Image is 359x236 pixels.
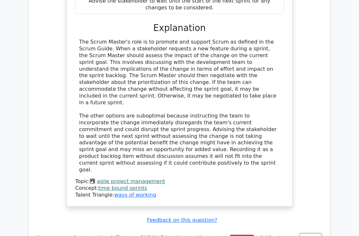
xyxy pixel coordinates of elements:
a: Feedback on this question? [147,217,217,223]
a: agile project management [97,178,165,184]
a: ways of working [114,192,156,198]
div: Concept: [75,185,284,192]
div: Topic: [75,178,284,185]
div: The Scrum Master's role is to promote and support Scrum as defined in the Scrum Guide. When a sta... [79,39,280,173]
h3: Explanation [79,23,280,34]
a: time bound sprints [98,185,147,191]
div: Talent Triangle: [75,178,284,198]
